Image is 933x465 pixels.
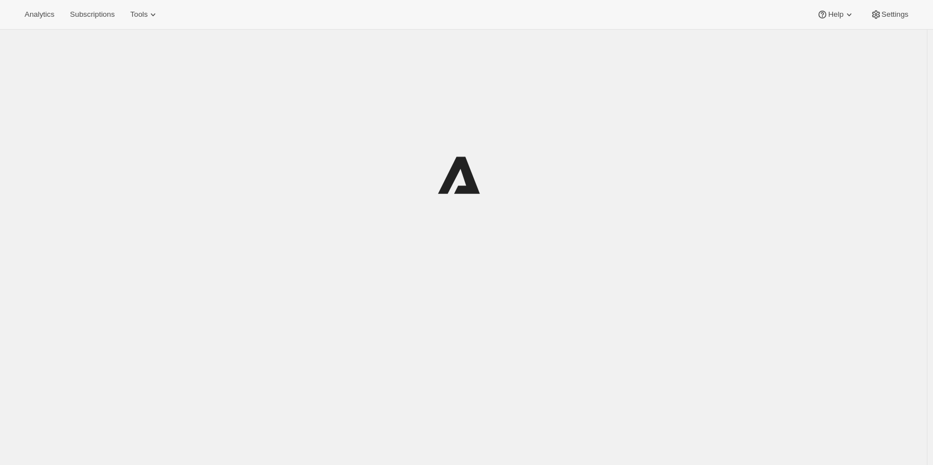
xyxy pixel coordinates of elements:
button: Help [810,7,861,22]
button: Tools [123,7,165,22]
span: Help [828,10,843,19]
button: Analytics [18,7,61,22]
button: Settings [864,7,915,22]
span: Settings [882,10,908,19]
button: Subscriptions [63,7,121,22]
span: Analytics [25,10,54,19]
span: Subscriptions [70,10,115,19]
span: Tools [130,10,147,19]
